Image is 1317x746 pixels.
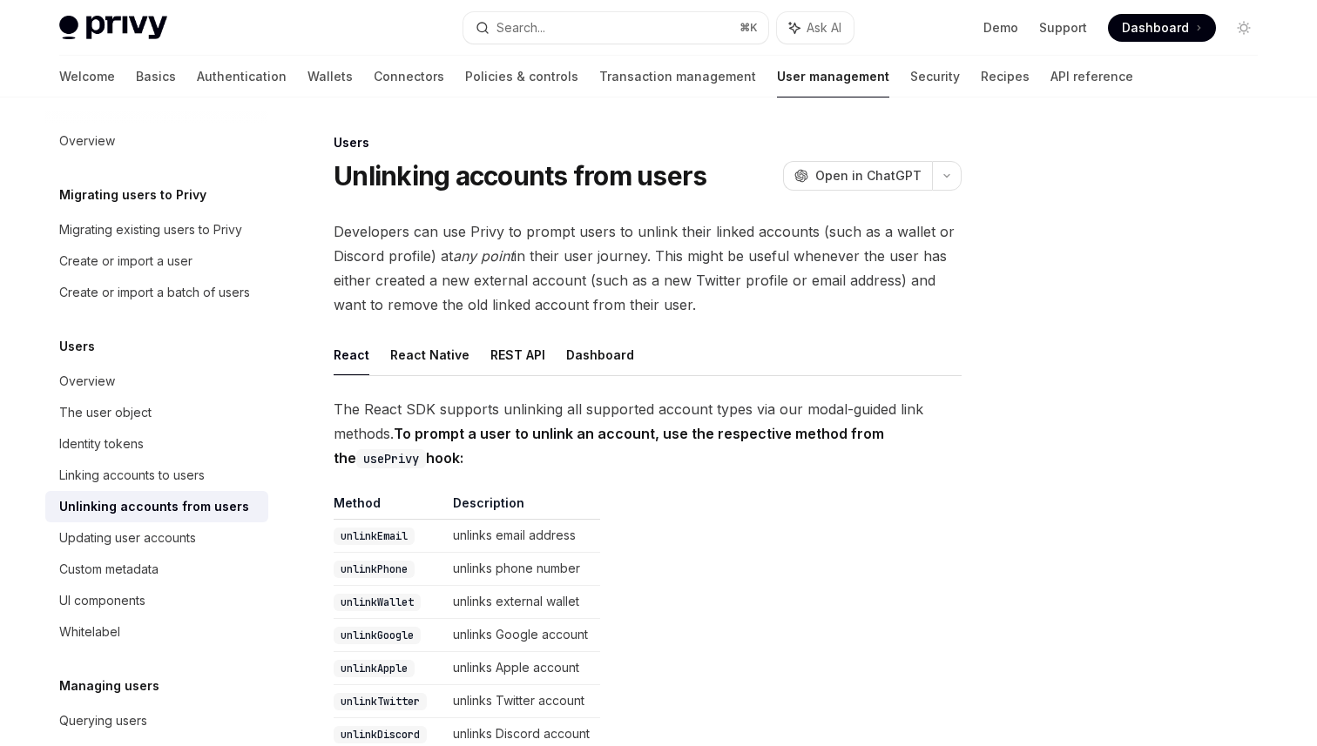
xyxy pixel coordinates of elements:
[1230,14,1258,42] button: Toggle dark mode
[446,619,600,652] td: unlinks Google account
[334,594,421,611] code: unlinkWallet
[45,491,268,522] a: Unlinking accounts from users
[59,219,242,240] div: Migrating existing users to Privy
[197,56,287,97] a: Authentication
[59,528,196,548] div: Updating user accounts
[740,21,758,35] span: ⌘ K
[910,56,960,97] a: Security
[45,245,268,277] a: Create or import a user
[496,17,545,38] div: Search...
[981,56,1030,97] a: Recipes
[334,693,427,710] code: unlinkTwitter
[334,726,427,743] code: unlinkDiscord
[566,334,634,375] button: Dashboard
[59,590,145,611] div: UI components
[446,586,600,619] td: unlinks external wallet
[453,247,514,265] em: any point
[59,465,205,486] div: Linking accounts to users
[1108,14,1216,42] a: Dashboard
[334,494,446,520] th: Method
[45,522,268,554] a: Updating user accounts
[390,334,469,375] button: React Native
[45,554,268,585] a: Custom metadata
[983,19,1018,37] a: Demo
[1050,56,1133,97] a: API reference
[45,366,268,397] a: Overview
[59,433,144,454] div: Identity tokens
[59,16,167,40] img: light logo
[45,460,268,491] a: Linking accounts to users
[446,494,600,520] th: Description
[59,402,152,423] div: The user object
[59,251,192,272] div: Create or import a user
[777,12,854,44] button: Ask AI
[463,12,768,44] button: Search...⌘K
[59,675,159,696] h5: Managing users
[334,627,421,644] code: unlinkGoogle
[783,161,932,191] button: Open in ChatGPT
[374,56,444,97] a: Connectors
[334,334,369,375] button: React
[59,282,250,303] div: Create or import a batch of users
[334,425,884,467] strong: To prompt a user to unlink an account, use the respective method from the hook:
[45,397,268,428] a: The user object
[45,705,268,736] a: Querying users
[446,652,600,685] td: unlinks Apple account
[777,56,889,97] a: User management
[599,56,756,97] a: Transaction management
[59,56,115,97] a: Welcome
[334,660,415,677] code: unlinkApple
[59,622,120,642] div: Whitelabel
[59,559,159,580] div: Custom metadata
[59,496,249,517] div: Unlinking accounts from users
[334,219,962,317] span: Developers can use Privy to prompt users to unlink their linked accounts (such as a wallet or Dis...
[490,334,545,375] button: REST API
[334,397,962,470] span: The React SDK supports unlinking all supported account types via our modal-guided link methods.
[446,685,600,718] td: unlinks Twitter account
[465,56,578,97] a: Policies & controls
[807,19,841,37] span: Ask AI
[446,553,600,586] td: unlinks phone number
[45,428,268,460] a: Identity tokens
[334,528,415,545] code: unlinkEmail
[59,336,95,357] h5: Users
[334,160,706,192] h1: Unlinking accounts from users
[45,585,268,616] a: UI components
[45,214,268,245] a: Migrating existing users to Privy
[334,561,415,578] code: unlinkPhone
[334,134,962,151] div: Users
[1122,19,1189,37] span: Dashboard
[815,167,922,185] span: Open in ChatGPT
[307,56,353,97] a: Wallets
[59,131,115,151] div: Overview
[446,520,600,553] td: unlinks email address
[356,449,426,468] code: usePrivy
[59,371,115,392] div: Overview
[59,710,147,731] div: Querying users
[45,616,268,648] a: Whitelabel
[59,185,206,205] h5: Migrating users to Privy
[45,277,268,308] a: Create or import a batch of users
[45,125,268,157] a: Overview
[136,56,176,97] a: Basics
[1039,19,1087,37] a: Support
